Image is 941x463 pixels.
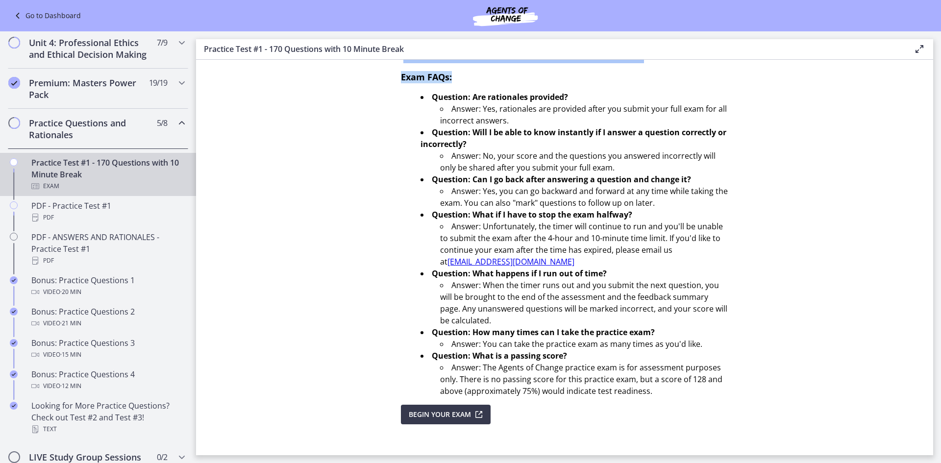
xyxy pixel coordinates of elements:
[31,306,184,329] div: Bonus: Practice Questions 2
[10,276,18,284] i: Completed
[10,339,18,347] i: Completed
[31,286,184,298] div: Video
[432,92,568,102] strong: Question: Are rationales provided?
[157,451,167,463] span: 0 / 2
[60,349,81,361] span: · 15 min
[31,274,184,298] div: Bonus: Practice Questions 1
[421,127,726,149] strong: Question: Will I be able to know instantly if I answer a question correctly or incorrectly?
[432,209,632,220] strong: Question: What if I have to stop the exam halfway?
[31,200,184,223] div: PDF - Practice Test #1
[29,451,149,463] h2: LIVE Study Group Sessions
[440,220,728,268] li: Answer: Unfortunately, the timer will continue to run and you'll be unable to submit the exam aft...
[31,212,184,223] div: PDF
[440,279,728,326] li: Answer: When the timer runs out and you submit the next question, you will be brought to the end ...
[204,43,898,55] h3: Practice Test #1 - 170 Questions with 10 Minute Break
[31,337,184,361] div: Bonus: Practice Questions 3
[31,231,184,267] div: PDF - ANSWERS AND RATIONALES - Practice Test #1
[446,4,564,27] img: Agents of Change Social Work Test Prep
[440,362,728,397] li: Answer: The Agents of Change practice exam is for assessment purposes only. There is no passing s...
[29,37,149,60] h2: Unit 4: Professional Ethics and Ethical Decision Making
[31,180,184,192] div: Exam
[29,77,149,100] h2: Premium: Masters Power Pack
[432,350,567,361] strong: Question: What is a passing score?
[10,402,18,410] i: Completed
[401,405,491,424] button: Begin Your Exam
[447,256,574,267] a: [EMAIL_ADDRESS][DOMAIN_NAME]
[60,380,81,392] span: · 12 min
[149,77,167,89] span: 19 / 19
[440,103,728,126] li: Answer: Yes, rationales are provided after you submit your full exam for all incorrect answers.
[432,327,655,338] strong: Question: How many times can I take the practice exam?
[31,349,184,361] div: Video
[10,308,18,316] i: Completed
[12,10,81,22] a: Go to Dashboard
[31,380,184,392] div: Video
[31,317,184,329] div: Video
[60,317,81,329] span: · 21 min
[31,368,184,392] div: Bonus: Practice Questions 4
[157,117,167,129] span: 5 / 8
[31,423,184,435] div: Text
[31,400,184,435] div: Looking for More Practice Questions? Check out Test #2 and Test #3!
[60,286,81,298] span: · 20 min
[440,338,728,350] li: Answer: You can take the practice exam as many times as you'd like.
[157,37,167,49] span: 7 / 9
[31,157,184,192] div: Practice Test #1 - 170 Questions with 10 Minute Break
[31,255,184,267] div: PDF
[29,117,149,141] h2: Practice Questions and Rationales
[440,150,728,173] li: Answer: No, your score and the questions you answered incorrectly will only be shared after you s...
[8,77,20,89] i: Completed
[432,268,607,279] strong: Question: What happens if I run out of time?
[401,71,452,83] span: Exam FAQs:
[409,409,471,420] span: Begin Your Exam
[432,174,691,185] strong: Question: Can I go back after answering a question and change it?
[440,185,728,209] li: Answer: Yes, you can go backward and forward at any time while taking the exam. You can also "mar...
[10,370,18,378] i: Completed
